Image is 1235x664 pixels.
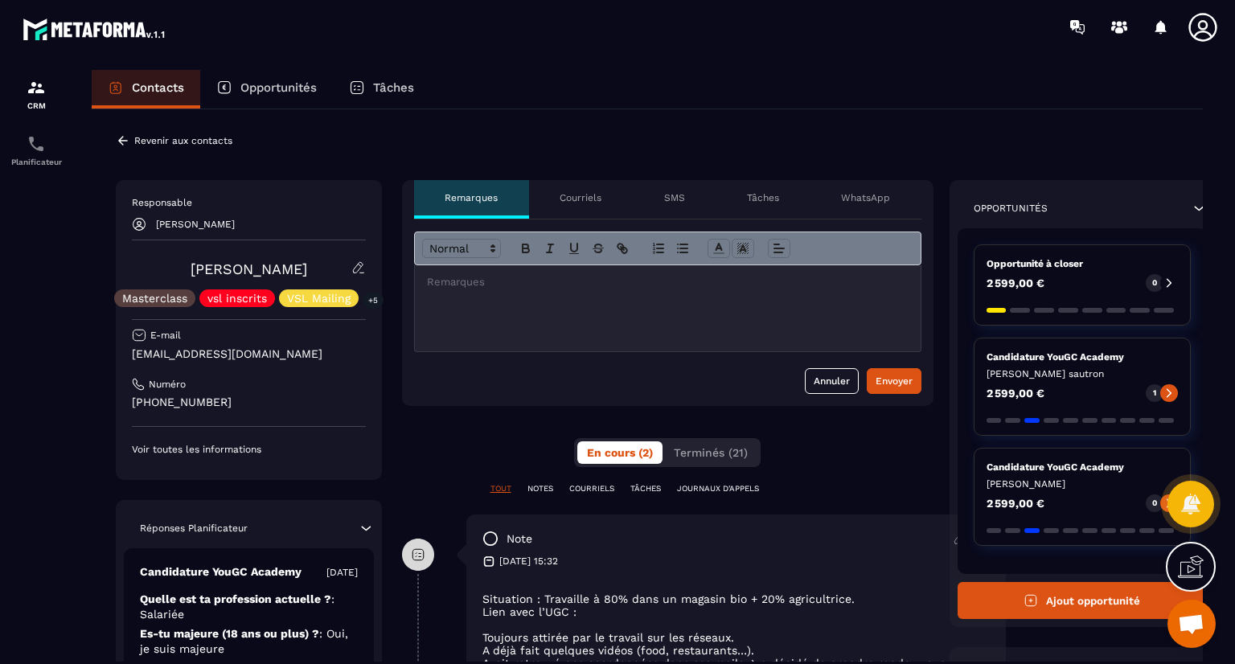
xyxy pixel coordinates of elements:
p: [EMAIL_ADDRESS][DOMAIN_NAME] [132,346,366,362]
li: A déjà fait quelques vidéos (food, restaurants…). [482,644,990,657]
p: CRM [4,101,68,110]
p: TOUT [490,483,511,494]
p: [PERSON_NAME] [156,219,235,230]
button: Terminés (21) [664,441,757,464]
p: WhatsApp [841,191,890,204]
p: Tâches [373,80,414,95]
p: E-mail [150,329,181,342]
p: 2 599,00 € [987,387,1044,399]
p: Candidature YouGC Academy [987,461,1179,473]
p: SMS [664,191,685,204]
p: Numéro [149,378,186,391]
button: Envoyer [867,368,921,394]
a: schedulerschedulerPlanificateur [4,122,68,178]
p: [DATE] [326,566,358,579]
div: Envoyer [876,373,913,389]
p: JOURNAUX D'APPELS [677,483,759,494]
p: Courriels [560,191,601,204]
p: Remarques [445,191,498,204]
a: formationformationCRM [4,66,68,122]
img: scheduler [27,134,46,154]
p: Candidature YouGC Academy [140,564,302,580]
button: En cours (2) [577,441,663,464]
p: 2 599,00 € [987,277,1044,289]
p: [PHONE_NUMBER] [132,395,366,410]
p: VSL Mailing [287,293,351,304]
p: [PERSON_NAME] [987,478,1179,490]
p: vsl inscrits [207,293,267,304]
img: logo [23,14,167,43]
button: Annuler [805,368,859,394]
img: formation [27,78,46,97]
p: NOTES [527,483,553,494]
p: Es-tu majeure (18 ans ou plus) ? [140,626,358,657]
p: Planificateur [4,158,68,166]
p: Masterclass [122,293,187,304]
p: Candidature YouGC Academy [987,350,1179,363]
p: 2 599,00 € [987,498,1044,509]
p: Opportunité à closer [987,257,1179,270]
a: Tâches [333,70,430,109]
li: Toujours attirée par le travail sur les réseaux. [482,631,990,644]
p: Tâches [747,191,779,204]
p: [DATE] 15:32 [499,555,558,568]
button: Ajout opportunité [958,582,1208,619]
p: 0 [1152,277,1157,289]
p: Contacts [132,80,184,95]
li: Situation : Travaille à 80% dans un magasin bio + 20% agricultrice. [482,592,990,605]
p: 1 [1153,387,1156,399]
a: [PERSON_NAME] [191,260,307,277]
p: Réponses Planificateur [140,522,248,535]
p: 0 [1152,498,1157,509]
a: Contacts [92,70,200,109]
span: En cours (2) [587,446,653,459]
li: Lien avec l’UGC : [482,605,990,618]
p: note [507,531,532,547]
p: COURRIELS [569,483,614,494]
p: [PERSON_NAME] sautron [987,367,1179,380]
a: Ouvrir le chat [1167,600,1216,648]
p: Opportunités [974,202,1048,215]
span: Terminés (21) [674,446,748,459]
p: +5 [363,292,384,309]
p: TÂCHES [630,483,661,494]
a: Opportunités [200,70,333,109]
p: Revenir aux contacts [134,135,232,146]
p: Responsable [132,196,366,209]
p: Voir toutes les informations [132,443,366,456]
p: Quelle est ta profession actuelle ? [140,592,358,622]
p: Opportunités [240,80,317,95]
